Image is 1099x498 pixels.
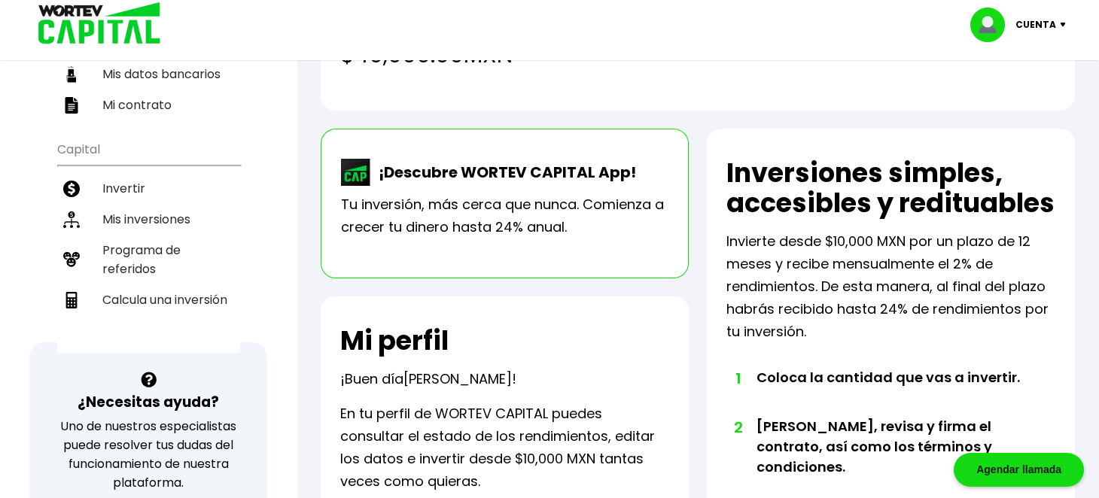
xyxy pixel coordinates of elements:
li: Coloca la cantidad que vas a invertir. [757,367,1022,416]
p: Invierte desde $10,000 MXN por un plazo de 12 meses y recibe mensualmente el 2% de rendimientos. ... [726,230,1055,343]
p: ¡Descubre WORTEV CAPITAL App! [371,161,636,184]
img: icon-down [1056,23,1076,27]
a: Mis datos bancarios [57,59,240,90]
span: 2 [734,416,741,439]
a: Mis inversiones [57,204,240,235]
h2: Inversiones simples, accesibles y redituables [726,158,1055,218]
img: invertir-icon.b3b967d7.svg [63,181,80,197]
h2: Mi perfil [340,326,449,356]
h3: ¿Necesitas ayuda? [78,391,219,413]
div: Agendar llamada [954,453,1084,487]
a: Mi contrato [57,90,240,120]
p: Cuenta [1015,14,1056,36]
img: wortev-capital-app-icon [341,159,371,186]
img: contrato-icon.f2db500c.svg [63,97,80,114]
span: 1 [734,367,741,390]
img: profile-image [970,8,1015,42]
img: datos-icon.10cf9172.svg [63,66,80,83]
p: ¡Buen día ! [340,368,516,390]
img: inversiones-icon.6695dc30.svg [63,211,80,228]
p: Tu inversión, más cerca que nunca. Comienza a crecer tu dinero hasta 24% anual. [341,193,668,238]
a: Programa de referidos [57,235,240,284]
span: [PERSON_NAME] [403,369,512,388]
a: Calcula una inversión [57,284,240,315]
a: Invertir [57,173,240,204]
img: calculadora-icon.17d418c4.svg [63,292,80,308]
img: recomiendanos-icon.9b8e9327.svg [63,251,80,268]
p: Uno de nuestros especialistas puede resolver tus dudas del funcionamiento de nuestra plataforma. [49,417,247,492]
p: En tu perfil de WORTEV CAPITAL puedes consultar el estado de los rendimientos, editar los datos e... [340,402,669,493]
ul: Capital [57,132,240,353]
